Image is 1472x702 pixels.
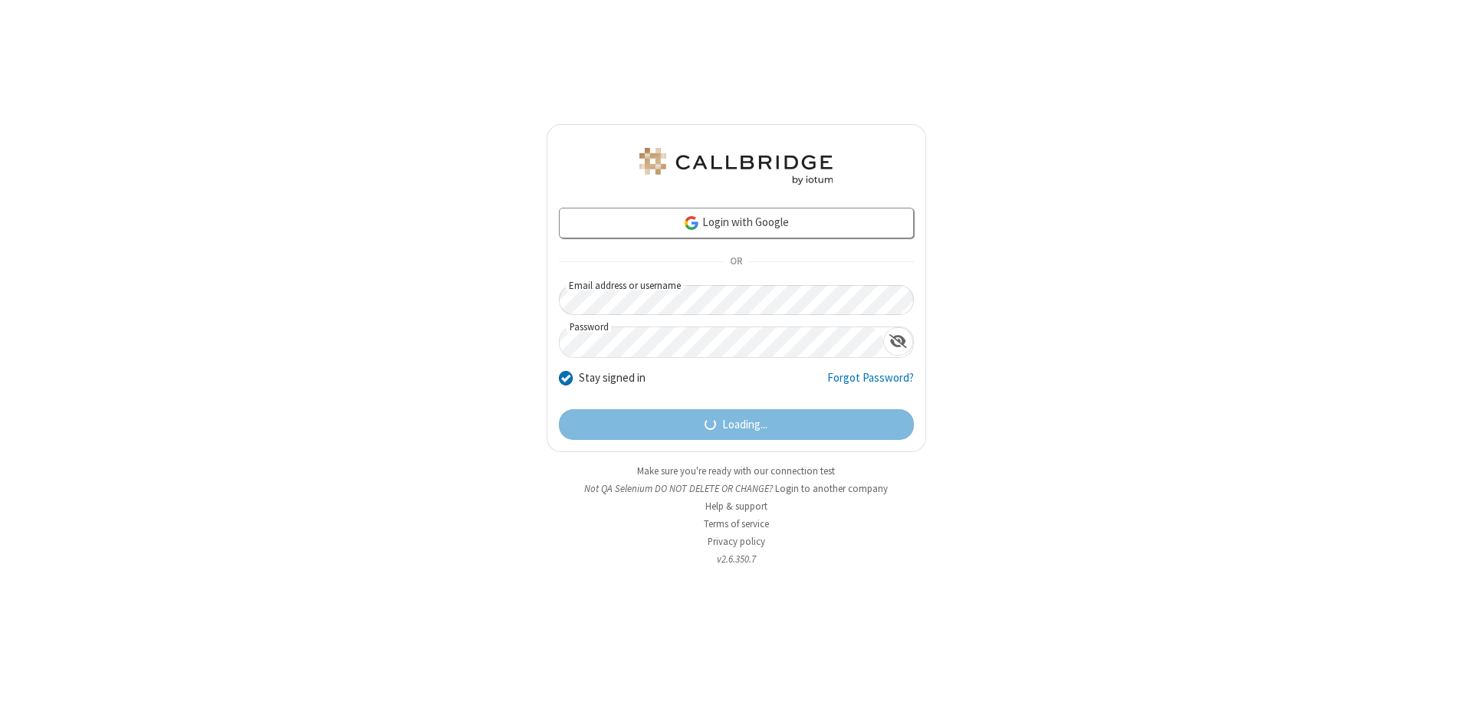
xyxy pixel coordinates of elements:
a: Login with Google [559,208,914,238]
div: Show password [883,327,913,356]
input: Email address or username [559,285,914,315]
button: Login to another company [775,481,888,496]
span: OR [724,251,748,273]
li: Not QA Selenium DO NOT DELETE OR CHANGE? [547,481,926,496]
a: Privacy policy [708,535,765,548]
a: Make sure you're ready with our connection test [637,464,835,477]
li: v2.6.350.7 [547,552,926,566]
a: Forgot Password? [827,369,914,399]
a: Help & support [705,500,767,513]
img: QA Selenium DO NOT DELETE OR CHANGE [636,148,836,185]
label: Stay signed in [579,369,646,387]
span: Loading... [722,416,767,434]
input: Password [560,327,883,357]
a: Terms of service [704,517,769,530]
img: google-icon.png [683,215,700,231]
button: Loading... [559,409,914,440]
